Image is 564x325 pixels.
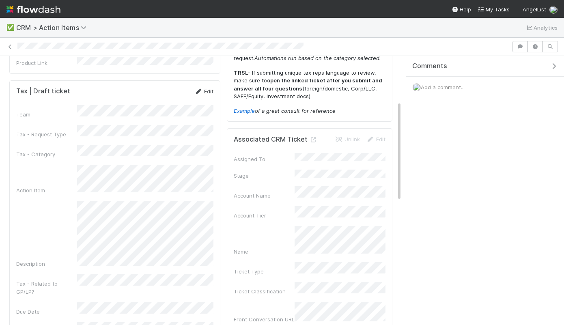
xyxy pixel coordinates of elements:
a: My Tasks [478,5,510,13]
span: Comments [412,62,447,70]
div: Help [452,5,471,13]
a: Edit [194,88,213,95]
div: Due Date [16,308,77,316]
strong: open the linked ticket after you submit and answer all four questions [234,77,382,92]
div: Account Name [234,192,295,200]
img: avatar_d1f4bd1b-0b26-4d9b-b8ad-69b413583d95.png [413,83,421,91]
a: Example [234,108,255,114]
h5: Associated CRM Ticket [234,136,317,144]
div: Product Link [16,59,77,67]
a: Edit [366,136,385,142]
div: Account Tier [234,211,295,220]
h5: Tax | Draft ticket [16,87,70,95]
div: Description [16,260,77,268]
a: Unlink [335,136,360,142]
div: Name [234,248,295,256]
div: Ticket Type [234,267,295,275]
span: My Tasks [478,6,510,13]
strong: TRSL [234,69,248,76]
div: Front Conversation URL [234,315,295,323]
p: - If submitting unique tax reps language to review, make sure to (foreign/domestic, Corp/LLC, SAF... [234,69,385,101]
div: Stage [234,172,295,180]
div: Team [16,110,77,118]
img: avatar_d1f4bd1b-0b26-4d9b-b8ad-69b413583d95.png [549,6,558,14]
div: Tax - Related to GP/LP? [16,280,77,296]
a: Analytics [525,23,558,32]
em: Automations run based on the category selected. [254,55,381,61]
div: Assigned To [234,155,295,163]
img: logo-inverted-e16ddd16eac7371096b0.svg [6,2,60,16]
div: Tax - Category [16,150,77,158]
div: Ticket Classification [234,287,295,295]
span: Add a comment... [421,84,465,90]
em: of a great consult for reference [234,108,336,114]
div: Action Item [16,186,77,194]
span: ✅ [6,24,15,31]
span: AngelList [523,6,546,13]
div: Tax - Request Type [16,130,77,138]
span: CRM > Action Items [16,24,90,32]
